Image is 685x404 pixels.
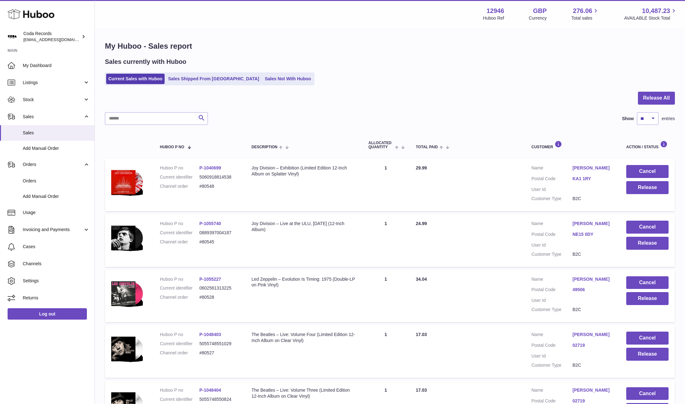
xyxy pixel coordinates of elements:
dd: #80528 [199,294,239,300]
dt: User Id [531,297,573,303]
dt: Huboo P no [160,165,199,171]
span: 34.04 [416,277,427,282]
dt: Postal Code [531,231,573,239]
button: Cancel [626,387,669,400]
div: Joy Division – Live at the ULU, [DATE] (12-Inch Album) [252,221,356,233]
span: Channels [23,261,90,267]
span: Add Manual Order [23,193,90,199]
dd: 0889397004187 [199,230,239,236]
dt: Postal Code [531,176,573,183]
a: Sales Shipped From [GEOGRAPHIC_DATA] [166,74,261,84]
dd: #80545 [199,239,239,245]
a: Sales Not With Huboo [263,74,313,84]
button: Cancel [626,221,669,234]
button: Release All [638,92,675,105]
dt: Name [531,387,573,395]
dt: User Id [531,353,573,359]
span: [EMAIL_ADDRESS][DOMAIN_NAME] [23,37,93,42]
dt: Current identifier [160,396,199,402]
dt: Postal Code [531,342,573,350]
div: Customer [531,141,614,149]
a: 276.06 Total sales [571,7,599,21]
dt: Customer Type [531,196,573,202]
span: Add Manual Order [23,145,90,151]
a: [PERSON_NAME] [573,165,614,171]
dd: 5060918814538 [199,174,239,180]
dt: User Id [531,187,573,193]
span: Total sales [571,15,599,21]
dd: B2C [573,362,614,368]
button: Release [626,237,669,250]
span: ALLOCATED Quantity [368,141,393,149]
span: Orders [23,178,90,184]
span: My Dashboard [23,63,90,69]
dt: Huboo P no [160,332,199,338]
span: Sales [23,130,90,136]
span: 276.06 [573,7,592,15]
dt: Huboo P no [160,221,199,227]
a: [PERSON_NAME] [573,387,614,393]
dd: B2C [573,251,614,257]
dt: Channel order [160,239,199,245]
dd: #80548 [199,183,239,189]
a: 49506 [573,287,614,293]
a: KA1 1RY [573,176,614,182]
dt: Channel order [160,294,199,300]
dt: Current identifier [160,341,199,347]
span: Usage [23,210,90,216]
a: P-1048403 [199,332,221,337]
img: 1750341261.png [111,332,143,366]
img: haz@pcatmedia.com [8,32,17,41]
span: Orders [23,162,83,168]
dt: Current identifier [160,285,199,291]
dt: Channel order [160,350,199,356]
dt: User Id [531,242,573,248]
div: Action / Status [626,141,669,149]
a: P-1048404 [199,388,221,393]
dt: Customer Type [531,251,573,257]
dd: 0602561313225 [199,285,239,291]
div: Huboo Ref [483,15,504,21]
td: 1 [362,214,409,267]
span: Total paid [416,145,438,149]
h1: My Huboo - Sales report [105,41,675,51]
span: Cases [23,244,90,250]
dd: B2C [573,307,614,313]
span: Description [252,145,277,149]
dd: 5055748551029 [199,341,239,347]
dt: Postal Code [531,287,573,294]
a: P-1040699 [199,165,221,170]
a: [PERSON_NAME] [573,332,614,338]
span: Returns [23,295,90,301]
a: 02719 [573,398,614,404]
span: 10,487.23 [642,7,670,15]
button: Release [626,348,669,361]
a: [PERSON_NAME] [573,221,614,227]
dt: Current identifier [160,174,199,180]
dd: #80527 [199,350,239,356]
span: 29.99 [416,165,427,170]
a: [PERSON_NAME] [573,276,614,282]
span: Invoicing and Payments [23,227,83,233]
label: Show [622,116,634,122]
a: P-1055227 [199,277,221,282]
span: Huboo P no [160,145,184,149]
div: Led Zeppelin – Evolution Is Timing: 1975 (Double-LP on Pink Vinyl) [252,276,356,288]
td: 1 [362,159,409,211]
a: P-1055740 [199,221,221,226]
td: 1 [362,325,409,378]
div: Joy Division – Exhibition (Limited Edition 12-Inch Album on Splatter Vinyl) [252,165,356,177]
span: 17.03 [416,332,427,337]
strong: 12946 [487,7,504,15]
dt: Name [531,332,573,339]
img: 1755875884.png [111,221,143,255]
div: Currency [529,15,547,21]
div: Coda Records [23,31,80,43]
dd: B2C [573,196,614,202]
dt: Current identifier [160,230,199,236]
dt: Customer Type [531,307,573,313]
dt: Huboo P no [160,387,199,393]
dt: Name [531,221,573,228]
button: Release [626,292,669,305]
dt: Channel order [160,183,199,189]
